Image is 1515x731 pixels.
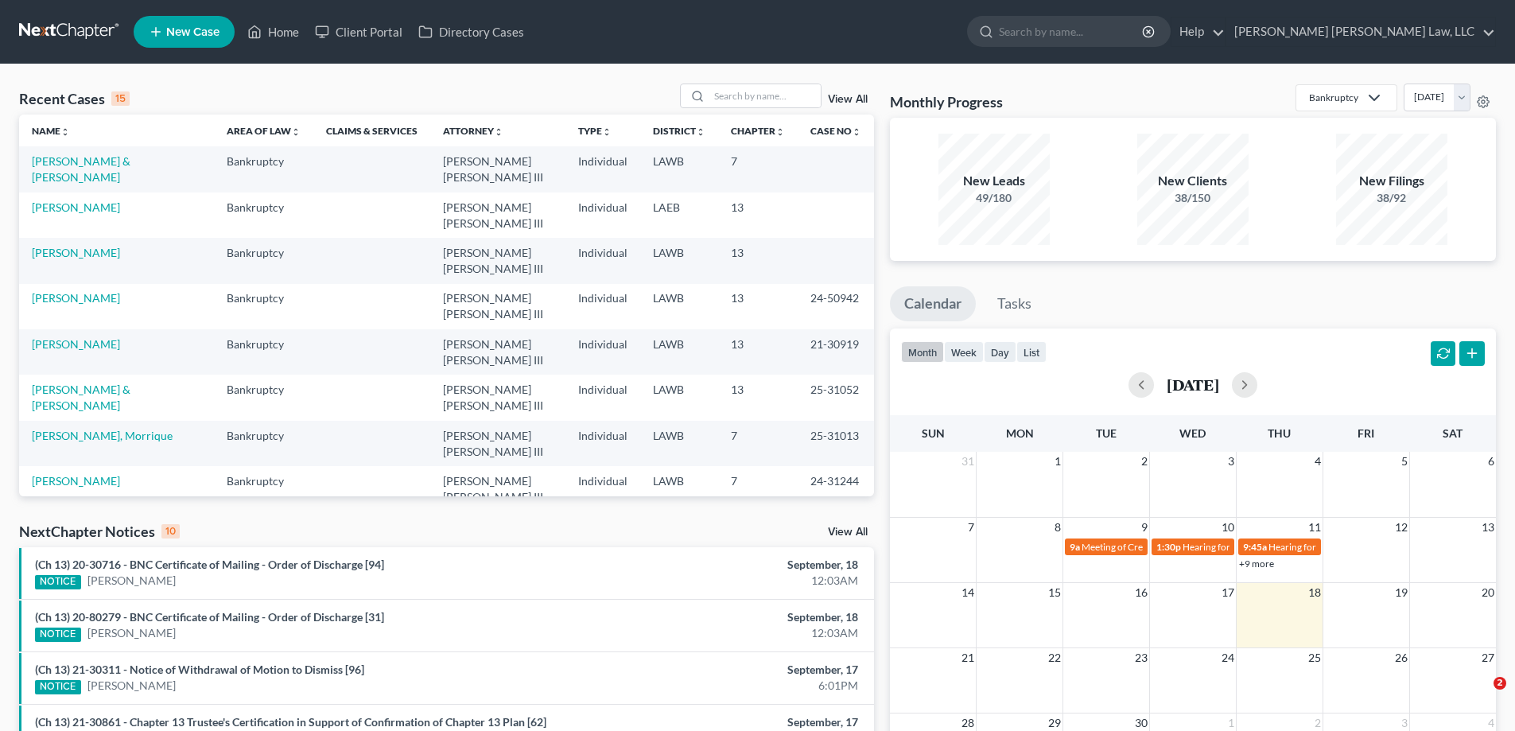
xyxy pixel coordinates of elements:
[798,375,874,420] td: 25-31052
[430,284,565,329] td: [PERSON_NAME] [PERSON_NAME] III
[443,125,503,137] a: Attorneyunfold_more
[1156,541,1181,553] span: 1:30p
[565,421,640,466] td: Individual
[922,426,945,440] span: Sun
[828,527,868,538] a: View All
[32,337,120,351] a: [PERSON_NAME]
[313,115,430,146] th: Claims & Services
[983,286,1046,321] a: Tasks
[1179,426,1206,440] span: Wed
[32,154,130,184] a: [PERSON_NAME] & [PERSON_NAME]
[984,341,1016,363] button: day
[1393,518,1409,537] span: 12
[565,329,640,375] td: Individual
[602,127,612,137] i: unfold_more
[578,125,612,137] a: Typeunfold_more
[1494,677,1506,690] span: 2
[594,678,858,694] div: 6:01PM
[1183,541,1307,553] span: Hearing for [PERSON_NAME]
[1220,518,1236,537] span: 10
[718,329,798,375] td: 13
[111,91,130,106] div: 15
[430,146,565,192] td: [PERSON_NAME] [PERSON_NAME] III
[653,125,705,137] a: Districtunfold_more
[1140,452,1149,471] span: 2
[430,421,565,466] td: [PERSON_NAME] [PERSON_NAME] III
[430,466,565,511] td: [PERSON_NAME] [PERSON_NAME] III
[640,466,718,511] td: LAWB
[999,17,1144,46] input: Search by name...
[565,284,640,329] td: Individual
[1307,518,1323,537] span: 11
[35,715,546,729] a: (Ch 13) 21-30861 - Chapter 13 Trustee's Certification in Support of Confirmation of Chapter 13 Pl...
[1220,648,1236,667] span: 24
[594,625,858,641] div: 12:03AM
[640,421,718,466] td: LAWB
[1016,341,1047,363] button: list
[214,375,313,420] td: Bankruptcy
[565,146,640,192] td: Individual
[1047,583,1062,602] span: 15
[901,341,944,363] button: month
[1336,172,1447,190] div: New Filings
[798,284,874,329] td: 24-50942
[594,557,858,573] div: September, 18
[1313,452,1323,471] span: 4
[1243,541,1267,553] span: 9:45a
[19,89,130,108] div: Recent Cases
[1171,17,1225,46] a: Help
[731,125,785,137] a: Chapterunfold_more
[890,92,1003,111] h3: Monthly Progress
[1047,648,1062,667] span: 22
[565,466,640,511] td: Individual
[640,329,718,375] td: LAWB
[1480,518,1496,537] span: 13
[594,662,858,678] div: September, 17
[1140,518,1149,537] span: 9
[35,663,364,676] a: (Ch 13) 21-30311 - Notice of Withdrawal of Motion to Dismiss [96]
[214,284,313,329] td: Bankruptcy
[32,200,120,214] a: [PERSON_NAME]
[890,286,976,321] a: Calendar
[718,421,798,466] td: 7
[1137,172,1249,190] div: New Clients
[1239,558,1274,570] a: +9 more
[960,583,976,602] span: 14
[32,429,173,442] a: [PERSON_NAME], Morrique
[1400,452,1409,471] span: 5
[291,127,301,137] i: unfold_more
[19,522,180,541] div: NextChapter Notices
[938,190,1050,206] div: 49/180
[565,375,640,420] td: Individual
[239,17,307,46] a: Home
[430,192,565,238] td: [PERSON_NAME] [PERSON_NAME] III
[1053,518,1062,537] span: 8
[430,238,565,283] td: [PERSON_NAME] [PERSON_NAME] III
[32,474,120,488] a: [PERSON_NAME]
[1268,426,1291,440] span: Thu
[938,172,1050,190] div: New Leads
[798,329,874,375] td: 21-30919
[798,421,874,466] td: 25-31013
[775,127,785,137] i: unfold_more
[1358,426,1374,440] span: Fri
[594,609,858,625] div: September, 18
[852,127,861,137] i: unfold_more
[214,192,313,238] td: Bankruptcy
[32,246,120,259] a: [PERSON_NAME]
[60,127,70,137] i: unfold_more
[214,421,313,466] td: Bankruptcy
[227,125,301,137] a: Area of Lawunfold_more
[565,192,640,238] td: Individual
[640,146,718,192] td: LAWB
[1096,426,1117,440] span: Tue
[35,558,384,571] a: (Ch 13) 20-30716 - BNC Certificate of Mailing - Order of Discharge [94]
[1133,648,1149,667] span: 23
[944,341,984,363] button: week
[410,17,532,46] a: Directory Cases
[1006,426,1034,440] span: Mon
[960,452,976,471] span: 31
[87,625,176,641] a: [PERSON_NAME]
[35,575,81,589] div: NOTICE
[718,146,798,192] td: 7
